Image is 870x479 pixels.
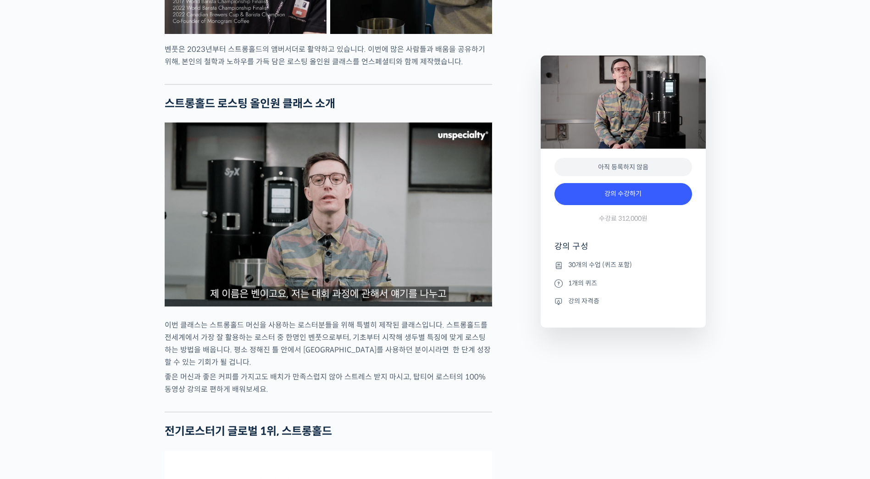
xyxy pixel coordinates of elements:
[3,291,61,314] a: 홈
[118,291,176,314] a: 설정
[165,425,492,438] h2: 전기로스터기 글로벌 1위, 스트롱홀드
[599,214,648,223] span: 수강료 312,000원
[554,295,692,306] li: 강의 자격증
[165,97,492,111] h2: 스트롱홀드 로스팅 올인원 클래스 소개
[84,305,95,312] span: 대화
[165,319,492,368] p: 이번 클래스는 스트롱홀드 머신을 사용하는 로스터분들을 위해 특별히 제작된 클래스입니다. 스트롱홀드를 전세계에서 가장 잘 활용하는 로스터 중 한명인 벤풋으로부터, 기초부터 시작...
[554,278,692,289] li: 1개의 퀴즈
[61,291,118,314] a: 대화
[554,158,692,177] div: 아직 등록하지 않음
[165,371,492,395] p: 좋은 머신과 좋은 커피를 가지고도 배치가 만족스럽지 않아 스트레스 받지 마시고, 탑티어 로스터의 100% 동영상 강의로 편하게 배워보세요.
[554,260,692,271] li: 30개의 수업 (퀴즈 포함)
[554,241,692,259] h4: 강의 구성
[554,183,692,205] a: 강의 수강하기
[29,305,34,312] span: 홈
[142,305,153,312] span: 설정
[165,43,492,68] p: 벤풋은 2023년부터 스트롱홀드의 앰버서더로 활약하고 있습니다. 이번에 많은 사람들과 배움을 공유하기 위해, 본인의 철학과 노하우를 가득 담은 로스팅 올인원 클래스를 언스페셜...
